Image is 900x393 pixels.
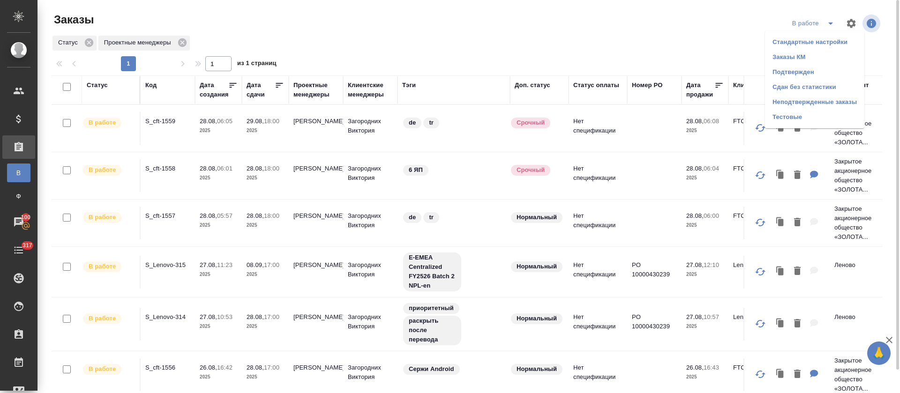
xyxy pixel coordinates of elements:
td: Нет спецификации [569,256,627,289]
div: приоритетный, раскрыть после перевода [402,302,505,346]
p: 2025 [247,372,284,382]
p: приоритетный [409,304,454,313]
button: Удалить [789,314,805,334]
button: Клонировать [772,365,789,384]
p: В работе [89,314,116,323]
button: Обновить [749,211,772,234]
div: Выставляется автоматически, если на указанный объем услуг необходимо больше времени в стандартном... [510,164,564,177]
p: E-EMEA Centralized FY2526 Batch 2 NPL-en [409,253,456,290]
div: Тэги [402,81,416,90]
div: Доп. статус [515,81,550,90]
p: Lenovo [733,312,778,322]
p: 17:00 [264,364,279,371]
p: 2025 [686,322,724,331]
p: 26.08, [200,364,217,371]
td: PO 10000430239 [627,308,682,341]
p: 16:43 [704,364,719,371]
p: FTC [733,164,778,173]
p: de [409,118,416,127]
p: 2025 [200,126,237,135]
button: Удалить [789,262,805,281]
p: 2025 [247,322,284,331]
div: Проектные менеджеры [98,36,190,51]
td: Нет спецификации [569,112,627,145]
p: 2025 [200,221,237,230]
div: Дата создания [200,81,228,99]
p: 10:57 [704,313,719,320]
td: Загородних Виктория [343,308,397,341]
p: Срочный [517,118,545,127]
p: Нормальный [517,364,557,374]
div: Клиент [733,81,755,90]
button: 🙏 [867,341,891,365]
p: 27.08, [686,313,704,320]
p: 17:00 [264,313,279,320]
div: Выставляет ПМ после принятия заказа от КМа [82,260,135,273]
button: Клонировать [772,213,789,232]
div: Выставляется автоматически, если на указанный объем услуг необходимо больше времени в стандартном... [510,117,564,129]
td: [PERSON_NAME] [289,308,343,341]
p: Проектные менеджеры [104,38,174,47]
td: Загородних Виктория [343,159,397,192]
a: В [7,163,30,182]
div: 6 ЯП [402,164,505,177]
p: 2025 [247,221,284,230]
span: Посмотреть информацию [862,15,882,32]
p: 2025 [247,270,284,279]
p: 06:05 [217,118,232,125]
p: 27.08, [686,261,704,268]
div: Выставляет ПМ после принятия заказа от КМа [82,164,135,177]
span: 🙏 [871,343,887,363]
a: Ф [7,187,30,206]
p: 28.08, [200,212,217,219]
p: 28.08, [686,212,704,219]
p: 06:08 [704,118,719,125]
p: 12:10 [704,261,719,268]
p: 2025 [686,372,724,382]
p: Закрытое акционерное общество «ЗОЛОТА... [834,204,879,242]
div: de, tr [402,211,505,224]
p: 2025 [686,270,724,279]
span: Настроить таблицу [840,12,862,35]
p: 27.08, [200,261,217,268]
td: Нет спецификации [569,308,627,341]
div: Выставляет ПМ после принятия заказа от КМа [82,312,135,325]
button: Обновить [749,260,772,283]
button: Обновить [749,164,772,186]
p: Срочный [517,165,545,175]
p: 2025 [200,322,237,331]
div: Выставляет ПМ после принятия заказа от КМа [82,363,135,376]
p: 27.08, [200,313,217,320]
div: E-EMEA Centralized FY2526 Batch 2 NPL-en [402,252,505,292]
p: 06:01 [217,165,232,172]
p: S_cft-1558 [145,164,190,173]
span: Заказы [52,12,94,27]
a: 100 [2,210,35,234]
p: 28.08, [247,165,264,172]
div: Проектные менеджеры [293,81,338,99]
p: tr [429,118,434,127]
p: S_cft-1556 [145,363,190,372]
div: Статус по умолчанию для стандартных заказов [510,312,564,325]
td: Нет спецификации [569,207,627,239]
li: Заказы КМ [765,50,864,65]
td: [PERSON_NAME] [289,358,343,391]
div: Статус по умолчанию для стандартных заказов [510,363,564,376]
li: Подтвержден [765,65,864,80]
button: Обновить [749,363,772,386]
p: S_cft-1557 [145,211,190,221]
td: [PERSON_NAME] [289,256,343,289]
p: 10:53 [217,313,232,320]
button: Клонировать [772,262,789,281]
p: de [409,213,416,222]
p: S_cft-1559 [145,117,190,126]
p: Сержи Android [409,364,454,374]
button: Обновить [749,117,772,139]
td: Нет спецификации [569,358,627,391]
p: 2025 [686,221,724,230]
p: 2025 [247,173,284,183]
p: 2025 [686,173,724,183]
td: [PERSON_NAME] [289,159,343,192]
p: раскрыть после перевода [409,316,456,344]
button: Обновить [749,312,772,335]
